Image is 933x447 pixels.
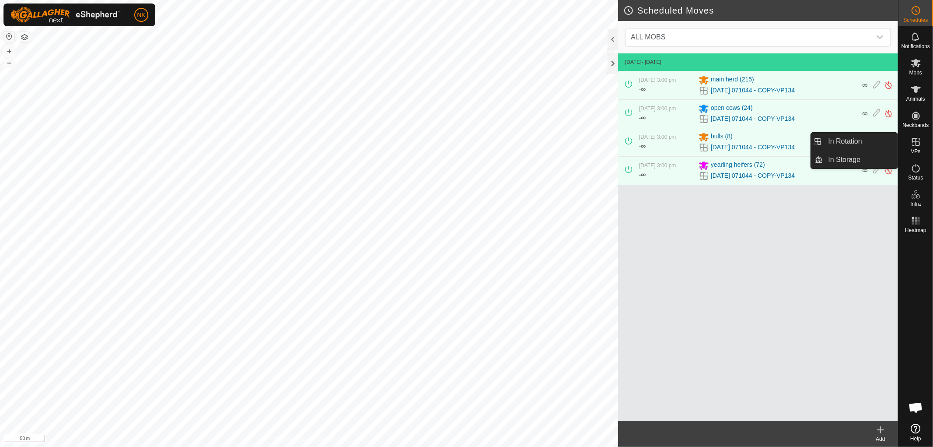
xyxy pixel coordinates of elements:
a: In Rotation [823,133,898,150]
div: - [639,84,646,95]
span: Status [908,175,923,180]
a: Help [898,420,933,445]
span: yearling heifers (72) [711,160,765,171]
img: Turn off schedule move [884,109,893,118]
span: [DATE] 3:00 pm [639,162,676,169]
span: In Storage [828,155,861,165]
div: - [639,141,646,151]
span: ∞ [641,171,646,178]
span: open cows (24) [711,103,753,114]
div: Add [863,435,898,443]
a: [DATE] 071044 - COPY-VP134 [711,171,795,180]
button: + [4,46,14,56]
a: Contact Us [318,436,343,443]
span: - [DATE] [642,59,661,65]
span: In Rotation [828,136,862,147]
span: ∞ [862,81,868,89]
span: [DATE] 3:00 pm [639,77,676,83]
span: Notifications [902,44,930,49]
span: Help [910,436,921,441]
span: ∞ [862,109,868,118]
span: Infra [910,201,921,207]
img: Turn off schedule move [884,166,893,175]
img: Gallagher Logo [10,7,120,23]
span: Schedules [903,18,928,23]
a: Privacy Policy [275,436,308,443]
span: ALL MOBS [631,33,665,41]
span: Mobs [909,70,922,75]
div: - [639,169,646,180]
span: ALL MOBS [627,28,871,46]
a: [DATE] 071044 - COPY-VP134 [711,143,795,152]
span: bulls (8) [711,132,733,142]
a: Open chat [903,394,929,421]
span: Animals [906,96,925,102]
span: main herd (215) [711,75,754,85]
div: - [639,113,646,123]
div: dropdown trigger [871,28,889,46]
a: In Storage [823,151,898,169]
span: ∞ [862,166,868,175]
img: Turn off schedule move [884,81,893,90]
button: – [4,57,14,68]
a: [DATE] 071044 - COPY-VP134 [711,114,795,123]
button: Reset Map [4,32,14,42]
span: ∞ [641,142,646,150]
h2: Scheduled Moves [623,5,898,16]
li: In Storage [811,151,898,169]
li: In Rotation [811,133,898,150]
button: Map Layers [19,32,30,42]
span: [DATE] 3:00 pm [639,106,676,112]
span: [DATE] [625,59,642,65]
span: ∞ [641,114,646,121]
a: [DATE] 071044 - COPY-VP134 [711,86,795,95]
span: [DATE] 3:00 pm [639,134,676,140]
span: VPs [911,149,920,154]
span: ∞ [641,85,646,93]
span: NK [137,11,145,20]
span: Heatmap [905,228,926,233]
span: Neckbands [902,123,929,128]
